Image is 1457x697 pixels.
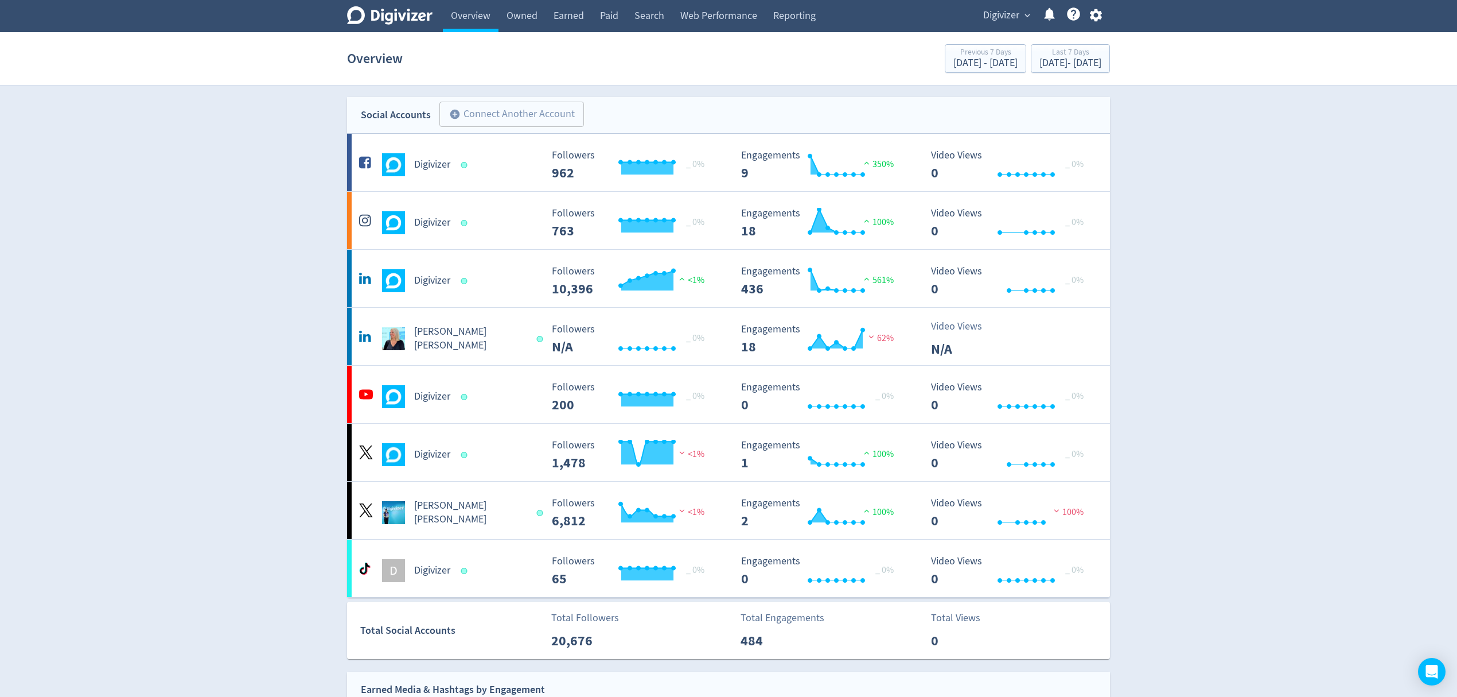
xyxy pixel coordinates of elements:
[861,216,872,225] img: positive-performance.svg
[735,150,907,180] svg: Engagements 9
[861,506,894,518] span: 100%
[866,332,894,344] span: 62%
[546,150,718,180] svg: Followers ---
[686,332,704,344] span: _ 0%
[686,390,704,402] span: _ 0%
[925,382,1097,412] svg: Video Views 0
[382,385,405,408] img: Digivizer undefined
[735,440,907,470] svg: Engagements 1
[925,556,1097,586] svg: Video Views 0
[382,443,405,466] img: Digivizer undefined
[861,158,872,167] img: positive-performance.svg
[551,610,619,626] p: Total Followers
[741,610,824,626] p: Total Engagements
[347,192,1110,249] a: Digivizer undefinedDigivizer Followers --- _ 0% Followers 763 Engagements 18 Engagements 18 100% ...
[676,274,704,286] span: <1%
[925,150,1097,180] svg: Video Views 0
[414,390,450,404] h5: Digivizer
[546,324,718,354] svg: Followers ---
[875,390,894,402] span: _ 0%
[861,274,872,283] img: positive-performance.svg
[414,274,450,288] h5: Digivizer
[735,324,907,354] svg: Engagements 18
[414,499,526,526] h5: [PERSON_NAME] [PERSON_NAME]
[875,564,894,576] span: _ 0%
[735,208,907,238] svg: Engagements 18
[676,506,704,518] span: <1%
[735,556,907,586] svg: Engagements 0
[735,382,907,412] svg: Engagements 0
[461,568,471,574] span: Data last synced: 18 Aug 2025, 10:02pm (AEST)
[461,394,471,400] span: Data last synced: 19 Aug 2025, 12:01pm (AEST)
[361,107,431,123] div: Social Accounts
[1039,58,1101,68] div: [DATE] - [DATE]
[382,211,405,234] img: Digivizer undefined
[360,622,543,639] div: Total Social Accounts
[861,158,894,170] span: 350%
[414,158,450,172] h5: Digivizer
[1065,448,1084,460] span: _ 0%
[1039,48,1101,58] div: Last 7 Days
[686,216,704,228] span: _ 0%
[347,40,403,77] h1: Overview
[1031,44,1110,73] button: Last 7 Days[DATE]- [DATE]
[741,630,807,651] p: 484
[1418,658,1446,686] div: Open Intercom Messenger
[676,506,688,515] img: negative-performance.svg
[983,6,1019,25] span: Digivizer
[347,250,1110,307] a: Digivizer undefinedDigivizer Followers --- Followers 10,396 <1% Engagements 436 Engagements 436 5...
[735,498,907,528] svg: Engagements 2
[676,274,688,283] img: positive-performance.svg
[925,208,1097,238] svg: Video Views 0
[414,216,450,230] h5: Digivizer
[546,440,718,470] svg: Followers ---
[1065,274,1084,286] span: _ 0%
[347,308,1110,365] a: Emma Lo Russo undefined[PERSON_NAME] [PERSON_NAME] Followers --- _ 0% Followers N/A Engagements 1...
[686,158,704,170] span: _ 0%
[382,153,405,176] img: Digivizer undefined
[546,556,718,586] svg: Followers ---
[931,610,997,626] p: Total Views
[931,319,997,334] p: Video Views
[1051,506,1084,518] span: 100%
[347,366,1110,423] a: Digivizer undefinedDigivizer Followers --- _ 0% Followers 200 Engagements 0 Engagements 0 _ 0% Vi...
[414,325,526,353] h5: [PERSON_NAME] [PERSON_NAME]
[1065,216,1084,228] span: _ 0%
[1065,158,1084,170] span: _ 0%
[546,498,718,528] svg: Followers ---
[861,448,894,460] span: 100%
[347,540,1110,597] a: DDigivizer Followers --- _ 0% Followers 65 Engagements 0 Engagements 0 _ 0% Video Views 0 Video V...
[382,501,405,524] img: Emma Lo Russo undefined
[461,278,471,284] span: Data last synced: 18 Aug 2025, 9:02pm (AEST)
[461,452,471,458] span: Data last synced: 19 Aug 2025, 3:02am (AEST)
[676,448,688,457] img: negative-performance.svg
[536,510,546,516] span: Data last synced: 19 Aug 2025, 3:02pm (AEST)
[551,630,617,651] p: 20,676
[953,48,1018,58] div: Previous 7 Days
[945,44,1026,73] button: Previous 7 Days[DATE] - [DATE]
[686,564,704,576] span: _ 0%
[861,448,872,457] img: positive-performance.svg
[546,266,718,296] svg: Followers ---
[414,564,450,578] h5: Digivizer
[1065,390,1084,402] span: _ 0%
[347,424,1110,481] a: Digivizer undefinedDigivizer Followers --- Followers 1,478 <1% Engagements 1 Engagements 1 100% V...
[676,448,704,460] span: <1%
[414,448,450,462] h5: Digivizer
[925,266,1097,296] svg: Video Views 0
[953,58,1018,68] div: [DATE] - [DATE]
[546,382,718,412] svg: Followers ---
[925,498,1097,528] svg: Video Views 0
[931,339,997,359] p: N/A
[347,482,1110,539] a: Emma Lo Russo undefined[PERSON_NAME] [PERSON_NAME] Followers --- Followers 6,812 <1% Engagements ...
[382,269,405,292] img: Digivizer undefined
[449,109,461,120] span: add_circle
[1065,564,1084,576] span: _ 0%
[861,274,894,286] span: 561%
[461,220,471,226] span: Data last synced: 18 Aug 2025, 11:01pm (AEST)
[382,559,405,582] div: D
[382,327,405,350] img: Emma Lo Russo undefined
[861,216,894,228] span: 100%
[979,6,1033,25] button: Digivizer
[546,208,718,238] svg: Followers ---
